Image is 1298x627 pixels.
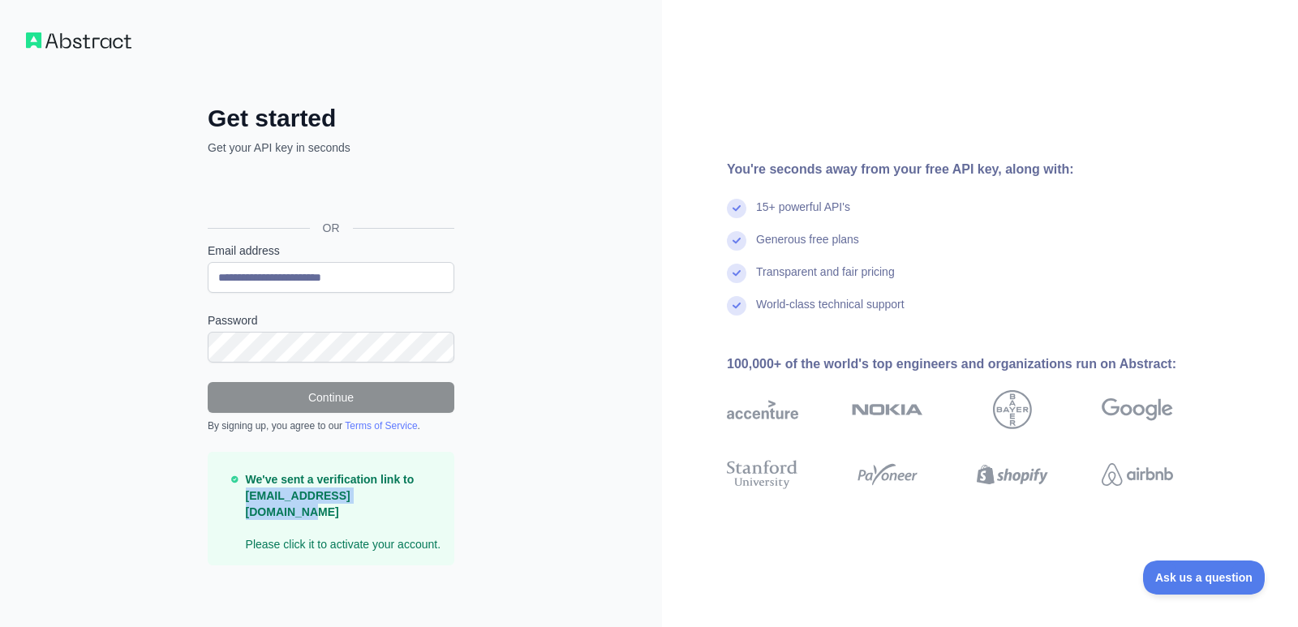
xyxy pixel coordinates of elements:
[727,390,798,429] img: accenture
[208,382,454,413] button: Continue
[1143,560,1266,595] iframe: Toggle Customer Support
[208,140,454,156] p: Get your API key in seconds
[756,264,895,296] div: Transparent and fair pricing
[200,174,459,209] iframe: Sign in with Google Button
[26,32,131,49] img: Workflow
[345,420,417,432] a: Terms of Service
[208,243,454,259] label: Email address
[727,231,746,251] img: check mark
[246,473,415,518] strong: We've sent a verification link to [EMAIL_ADDRESS][DOMAIN_NAME]
[852,457,923,492] img: payoneer
[727,264,746,283] img: check mark
[208,104,454,133] h2: Get started
[310,220,353,236] span: OR
[727,199,746,218] img: check mark
[993,390,1032,429] img: bayer
[1102,457,1173,492] img: airbnb
[1102,390,1173,429] img: google
[756,199,850,231] div: 15+ powerful API's
[727,457,798,492] img: stanford university
[727,160,1225,179] div: You're seconds away from your free API key, along with:
[756,231,859,264] div: Generous free plans
[977,457,1048,492] img: shopify
[246,471,441,552] p: Please click it to activate your account.
[208,312,454,329] label: Password
[756,296,905,329] div: World-class technical support
[727,354,1225,374] div: 100,000+ of the world's top engineers and organizations run on Abstract:
[852,390,923,429] img: nokia
[208,419,454,432] div: By signing up, you agree to our .
[727,296,746,316] img: check mark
